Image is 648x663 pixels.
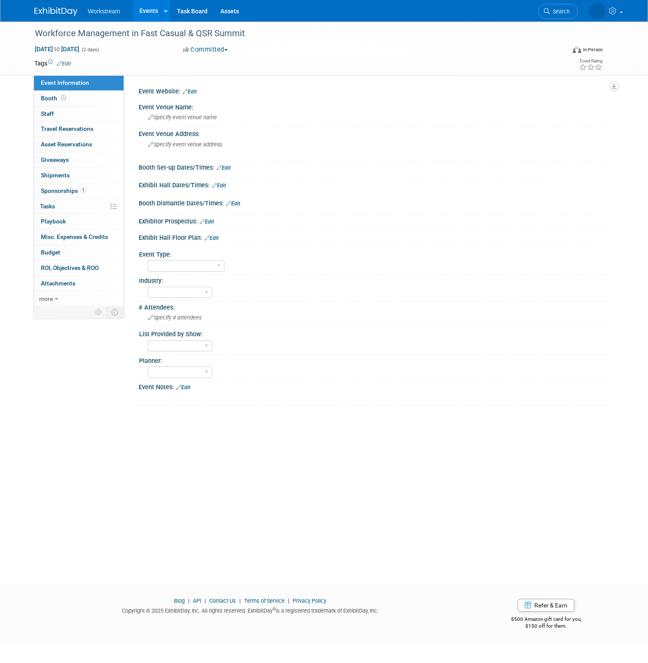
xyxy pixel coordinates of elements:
[41,79,89,86] span: Event Information
[34,245,124,260] a: Budget
[180,45,231,54] button: Committed
[81,47,99,53] span: (2 days)
[39,295,53,302] span: more
[139,248,610,259] div: Event Type:
[139,354,610,365] div: Planner:
[538,4,578,19] a: Search
[212,183,226,189] a: Edit
[139,197,614,208] div: Booth Dismantle Dates/Times:
[519,45,603,58] div: Event Format
[32,26,555,41] div: Workforce Management in Fast Casual & QSR Summit
[139,179,614,190] div: Exhibit Hall Dates/Times:
[34,291,124,307] a: more
[139,85,614,96] div: Event Website:
[139,215,614,226] div: Exhibitor Prospectus:
[200,219,214,225] a: Edit
[34,75,124,90] a: Event Information
[217,165,231,171] a: Edit
[41,156,69,163] span: Giveaways
[34,59,71,68] td: Tags
[139,101,614,112] div: Event Venue Name:
[91,307,106,318] td: Personalize Event Tab Strip
[59,95,68,101] span: Booth not reserved yet
[34,121,124,136] a: Travel Reservations
[478,610,614,630] div: $500 Amazon gift card for you,
[41,110,54,117] span: Staff
[34,152,124,167] a: Giveaways
[41,233,108,240] span: Misc. Expenses & Credits
[139,274,610,285] div: Industry:
[34,137,124,152] a: Asset Reservations
[273,607,276,611] sup: ®
[139,161,614,172] div: Booth Set-up Dates/Times:
[41,249,60,256] span: Budget
[41,172,70,179] span: Shipments
[57,61,71,67] a: Edit
[478,623,614,630] div: $150 off for them.
[226,201,240,207] a: Edit
[34,229,124,245] a: Misc. Expenses & Credits
[589,3,605,19] img: Keira Wiele
[237,598,243,604] span: |
[148,314,202,321] span: Specify # attendees
[205,235,219,241] a: Edit
[41,187,87,194] span: Sponsorships
[139,381,614,392] div: Event Notes:
[40,203,55,210] span: Tasks
[139,127,614,138] div: Event Venue Address:
[41,218,66,225] span: Playbook
[34,199,124,214] a: Tasks
[186,598,192,604] span: |
[34,106,124,121] a: Staff
[209,598,236,604] a: Contact Us
[41,95,68,102] span: Booth
[41,264,99,271] span: ROI, Objectives & ROO
[148,141,222,148] span: Specify event venue address
[34,276,124,291] a: Attachments
[41,141,92,148] span: Asset Reservations
[53,46,61,53] span: to
[34,260,124,276] a: ROI, Objectives & ROO
[34,605,465,615] div: Copyright © 2025 ExhibitDay, Inc. All rights reserved. ExhibitDay is a registered trademark of Ex...
[286,598,291,604] span: |
[193,598,201,604] a: API
[139,231,614,242] div: Exhibit Hall Floor Plan:
[139,328,610,338] div: List Provided by Show:
[34,214,124,229] a: Playbook
[34,168,124,183] a: Shipments
[139,301,614,312] div: # Attendees:
[41,125,93,132] span: Travel Reservations
[244,598,285,604] a: Terms of Service
[550,8,570,15] span: Search
[148,114,217,121] span: Specify event venue name
[583,46,603,53] div: In-Person
[176,384,190,390] a: Edit
[34,91,124,106] a: Booth
[293,598,326,604] a: Privacy Policy
[183,89,197,95] a: Edit
[202,598,208,604] span: |
[518,599,574,612] a: Refer & Earn
[579,59,602,63] div: Event Rating
[80,187,87,194] span: 1
[573,46,581,53] img: Format-Inperson.png
[41,280,75,287] span: Attachments
[34,183,124,198] a: Sponsorships1
[174,598,185,604] a: Blog
[106,307,124,318] td: Toggle Event Tabs
[34,45,80,53] span: [DATE] [DATE]
[88,8,120,15] span: Workstream
[34,7,78,16] img: ExhibitDay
